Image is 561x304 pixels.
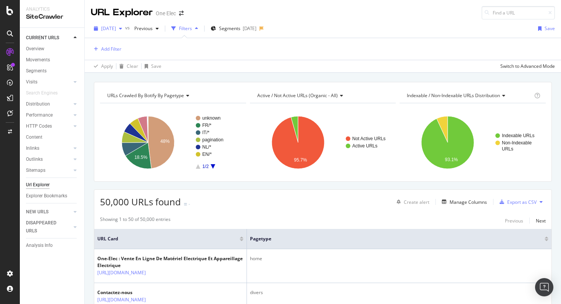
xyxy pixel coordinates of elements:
div: Manage Columns [450,199,487,205]
div: SiteCrawler [26,13,78,21]
text: 48% [160,139,169,144]
button: Filters [168,22,201,35]
button: Switch to Advanced Mode [497,60,555,72]
a: Distribution [26,100,71,108]
a: Explorer Bookmarks [26,192,79,200]
text: URLs [502,146,513,152]
svg: A chart. [400,109,546,176]
div: [DATE] [243,25,256,32]
button: Previous [505,216,523,225]
div: Analysis Info [26,242,53,250]
text: Not Active URLs [352,136,385,141]
div: Export as CSV [507,199,537,205]
div: Segments [26,67,47,75]
div: One-Elec : Vente En Ligne De Matériel Electrique Et Appareillage Electrique [97,255,243,269]
div: Performance [26,111,53,119]
div: Sitemaps [26,166,45,174]
div: Overview [26,45,44,53]
button: Add Filter [91,45,121,54]
div: arrow-right-arrow-left [179,11,184,16]
input: Find a URL [482,6,555,19]
div: Previous [505,218,523,224]
a: HTTP Codes [26,122,71,130]
img: Equal [184,203,187,205]
div: Save [545,25,555,32]
button: Clear [116,60,138,72]
div: - [189,201,190,207]
text: Indexable URLs [502,133,534,138]
div: Distribution [26,100,50,108]
text: Non-Indexable [502,140,532,146]
button: Segments[DATE] [208,22,260,35]
div: Movements [26,56,50,64]
button: Previous [131,22,162,35]
div: Open Intercom Messenger [535,278,553,296]
text: 93.1% [445,157,458,162]
a: CURRENT URLS [26,34,71,42]
div: URL Explorer [91,6,153,19]
button: Create alert [393,196,429,208]
div: Visits [26,78,37,86]
div: divers [250,289,548,296]
h4: Active / Not Active URLs [256,90,389,102]
div: NEW URLS [26,208,48,216]
div: Next [536,218,546,224]
text: 18.5% [134,155,147,160]
a: Movements [26,56,79,64]
a: Segments [26,67,79,75]
a: NEW URLS [26,208,71,216]
div: DISAPPEARED URLS [26,219,64,235]
div: Add Filter [101,46,121,52]
button: Next [536,216,546,225]
button: Apply [91,60,113,72]
span: URLs Crawled By Botify By pagetype [107,92,184,99]
h4: Indexable / Non-Indexable URLs Distribution [405,90,533,102]
button: Save [535,22,555,35]
span: URL Card [97,235,238,242]
h4: URLs Crawled By Botify By pagetype [106,90,239,102]
a: Outlinks [26,155,71,163]
a: [URL][DOMAIN_NAME] [97,269,146,277]
button: Save [142,60,161,72]
div: Analytics [26,6,78,13]
text: Active URLs [352,143,377,149]
div: Inlinks [26,144,39,152]
a: Inlinks [26,144,71,152]
a: Visits [26,78,71,86]
div: Clear [127,63,138,69]
a: Sitemaps [26,166,71,174]
div: Create alert [404,199,429,205]
svg: A chart. [100,109,246,176]
span: vs [125,24,131,31]
div: Outlinks [26,155,43,163]
div: CURRENT URLS [26,34,59,42]
div: Explorer Bookmarks [26,192,67,200]
div: Save [151,63,161,69]
span: Indexable / Non-Indexable URLs distribution [407,92,500,99]
a: Analysis Info [26,242,79,250]
a: Search Engines [26,89,65,97]
div: HTTP Codes [26,122,52,130]
a: DISAPPEARED URLS [26,219,71,235]
div: One Elec [156,10,176,17]
span: Segments [219,25,240,32]
svg: A chart. [250,109,396,176]
div: Search Engines [26,89,58,97]
a: Content [26,133,79,141]
button: Manage Columns [439,197,487,206]
a: [URL][DOMAIN_NAME] [97,296,146,304]
a: Overview [26,45,79,53]
div: Apply [101,63,113,69]
span: Previous [131,25,153,32]
a: Performance [26,111,71,119]
text: pagination [202,137,223,142]
div: home [250,255,548,262]
span: 2024 Jun. 27th [101,25,116,32]
div: Url Explorer [26,181,50,189]
span: pagetype [250,235,533,242]
text: 1/2 [202,164,209,169]
button: [DATE] [91,22,125,35]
